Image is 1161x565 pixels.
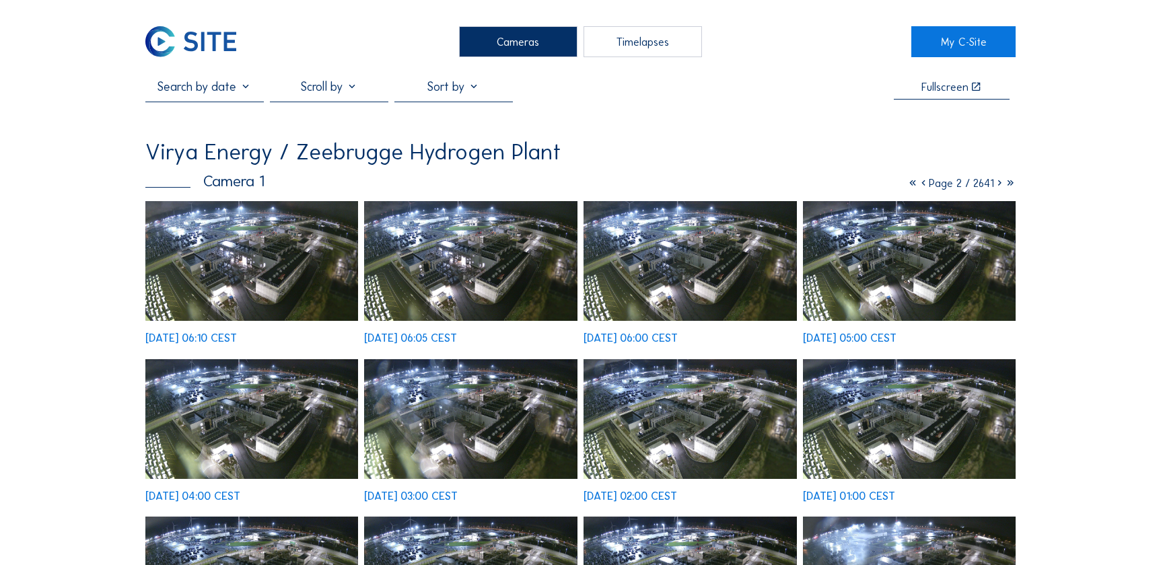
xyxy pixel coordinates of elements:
div: Virya Energy / Zeebrugge Hydrogen Plant [145,141,561,163]
img: image_53808424 [364,201,577,321]
div: [DATE] 06:05 CEST [364,332,457,343]
div: [DATE] 06:00 CEST [584,332,678,343]
img: image_53806918 [584,359,797,479]
img: C-SITE Logo [145,26,236,57]
input: Search by date 󰅀 [145,79,264,94]
div: [DATE] 01:00 CEST [803,490,895,501]
div: Camera 1 [145,174,265,189]
div: [DATE] 04:00 CEST [145,490,240,501]
div: [DATE] 06:10 CEST [145,332,237,343]
div: [DATE] 02:00 CEST [584,490,677,501]
div: [DATE] 03:00 CEST [364,490,458,501]
div: Cameras [459,26,577,57]
img: image_53808567 [145,201,359,321]
span: Page 2 / 2641 [929,176,994,190]
div: [DATE] 05:00 CEST [803,332,896,343]
img: image_53807300 [364,359,577,479]
a: My C-Site [911,26,1016,57]
a: C-SITE Logo [145,26,250,57]
img: image_53806638 [803,359,1016,479]
img: image_53807955 [803,201,1016,321]
img: image_53807629 [145,359,359,479]
img: image_53808273 [584,201,797,321]
div: Timelapses [584,26,702,57]
div: Fullscreen [921,81,969,92]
